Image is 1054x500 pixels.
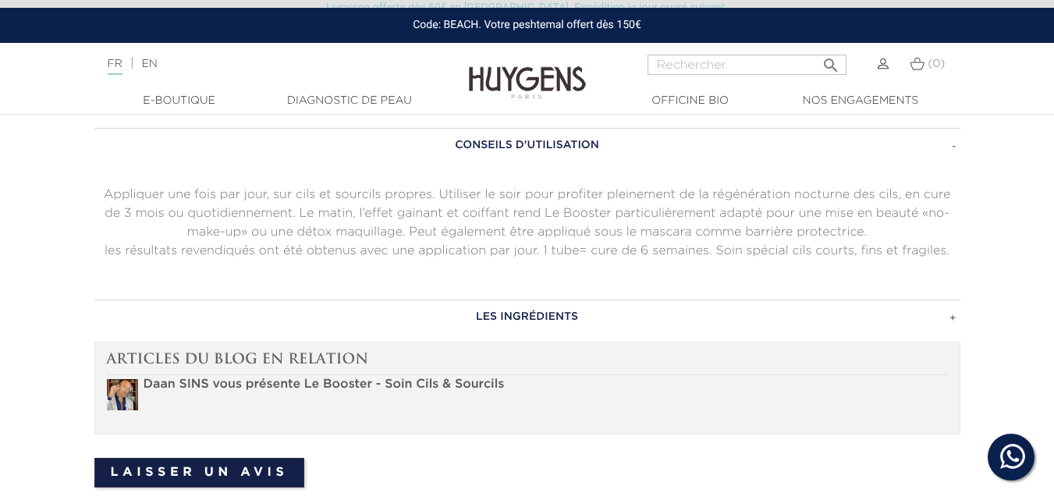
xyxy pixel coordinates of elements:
[141,59,157,69] a: EN
[107,379,138,410] img: Daan SINS vous présente Le Booster - Soin Cils & Sourcils
[469,41,586,101] img: Huygens
[94,458,305,488] a: Laisser un avis
[101,93,257,109] a: E-Boutique
[94,242,960,261] p: les résultats revendiqués ont été obtenus avec une application par jour. 1 tube= cure de 6 semain...
[648,55,846,75] input: Rechercher
[783,93,939,109] a: Nos engagements
[100,55,428,73] div: |
[271,93,428,109] a: Diagnostic de peau
[94,186,960,242] p: Appliquer une fois par jour, sur cils et sourcils propres. Utiliser le soir pour profiter pleinem...
[822,51,840,70] i: 
[108,59,122,75] a: FR
[928,59,945,69] span: (0)
[107,350,948,376] h3: Articles du blog en relation
[817,50,845,71] button: 
[94,128,960,162] a: CONSEILS D'UTILISATION
[612,93,768,109] a: Officine Bio
[94,300,960,334] a: LES INGRÉDIENTS
[144,378,505,391] a: Daan SINS vous présente Le Booster - Soin Cils & Sourcils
